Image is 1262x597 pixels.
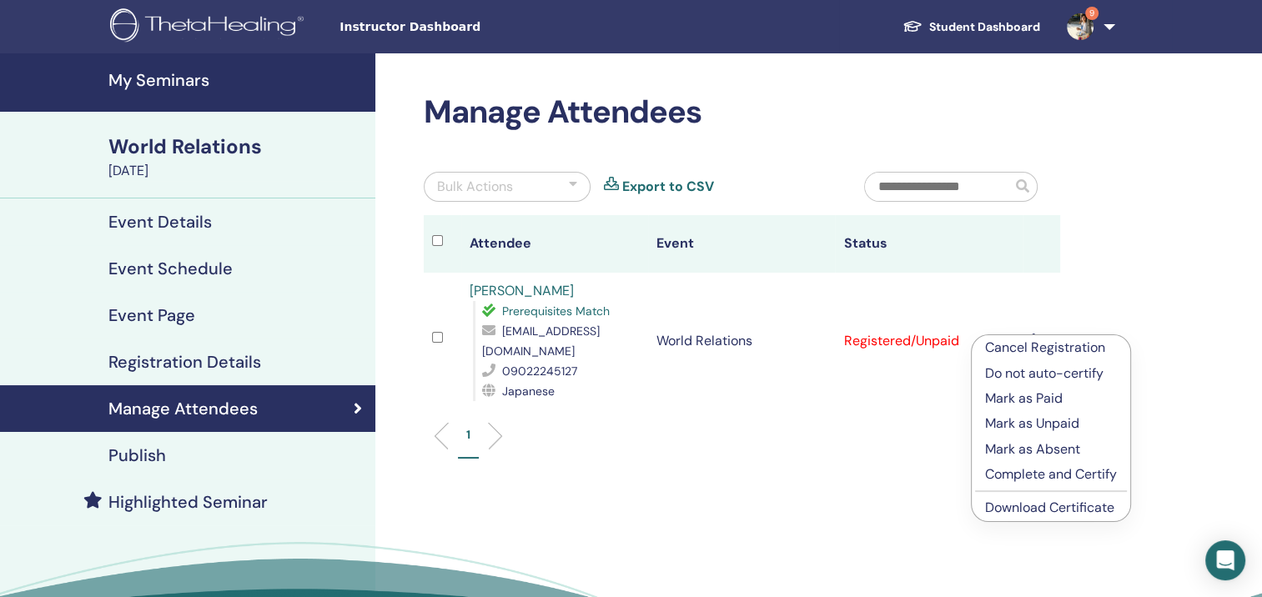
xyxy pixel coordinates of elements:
[98,133,375,181] a: World Relations[DATE]
[108,212,212,232] h4: Event Details
[108,70,365,90] h4: My Seminars
[108,492,268,512] h4: Highlighted Seminar
[985,464,1117,484] p: Complete and Certify
[889,12,1053,43] a: Student Dashboard
[470,282,574,299] a: [PERSON_NAME]
[424,93,1060,132] h2: Manage Attendees
[985,364,1117,384] p: Do not auto-certify
[108,258,233,278] h4: Event Schedule
[985,389,1117,409] p: Mark as Paid
[108,305,195,325] h4: Event Page
[110,8,309,46] img: logo.png
[502,364,577,379] span: 09022245127
[339,18,590,36] span: Instructor Dashboard
[108,445,166,465] h4: Publish
[985,439,1117,459] p: Mark as Absent
[985,414,1117,434] p: Mark as Unpaid
[985,338,1117,358] p: Cancel Registration
[502,304,610,319] span: Prerequisites Match
[502,384,555,399] span: Japanese
[1085,7,1099,20] span: 9
[108,352,261,372] h4: Registration Details
[482,324,600,359] span: [EMAIL_ADDRESS][DOMAIN_NAME]
[108,399,258,419] h4: Manage Attendees
[648,215,835,273] th: Event
[648,273,835,409] td: World Relations
[466,426,470,444] p: 1
[437,177,513,197] div: Bulk Actions
[108,161,365,181] div: [DATE]
[108,133,365,161] div: World Relations
[1205,540,1245,580] div: Open Intercom Messenger
[622,177,714,197] a: Export to CSV
[835,215,1022,273] th: Status
[461,215,648,273] th: Attendee
[903,19,923,33] img: graduation-cap-white.svg
[985,499,1114,516] a: Download Certificate
[1067,13,1094,40] img: default.jpg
